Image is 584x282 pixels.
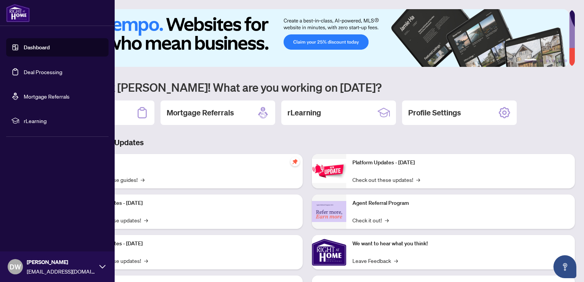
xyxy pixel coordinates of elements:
img: logo [6,4,30,22]
h2: Profile Settings [408,107,461,118]
button: 1 [524,59,537,62]
img: Slide 0 [40,9,569,67]
button: 3 [546,59,549,62]
button: 5 [558,59,561,62]
img: Agent Referral Program [312,201,346,222]
span: → [394,256,398,265]
img: We want to hear what you think! [312,235,346,269]
a: Mortgage Referrals [24,93,70,100]
span: → [144,256,148,265]
h1: Welcome back [PERSON_NAME]! What are you working on [DATE]? [40,80,575,94]
span: pushpin [290,157,300,166]
h3: Brokerage & Industry Updates [40,137,575,148]
a: Leave Feedback→ [352,256,398,265]
p: Platform Updates - [DATE] [352,159,569,167]
h2: Mortgage Referrals [167,107,234,118]
span: [PERSON_NAME] [27,258,96,266]
a: Check out these updates!→ [352,175,420,184]
span: → [416,175,420,184]
p: Agent Referral Program [352,199,569,207]
p: Self-Help [80,159,297,167]
span: → [144,216,148,224]
a: Check it out!→ [352,216,389,224]
span: [EMAIL_ADDRESS][DOMAIN_NAME] [27,267,96,276]
span: → [141,175,144,184]
span: → [385,216,389,224]
button: Open asap [553,255,576,278]
a: Dashboard [24,44,50,51]
h2: rLearning [287,107,321,118]
a: Deal Processing [24,68,62,75]
p: Platform Updates - [DATE] [80,240,297,248]
p: We want to hear what you think! [352,240,569,248]
button: 6 [564,59,567,62]
span: DW [10,261,21,272]
p: Platform Updates - [DATE] [80,199,297,207]
span: rLearning [24,117,103,125]
button: 2 [540,59,543,62]
button: 4 [552,59,555,62]
img: Platform Updates - June 23, 2025 [312,159,346,183]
